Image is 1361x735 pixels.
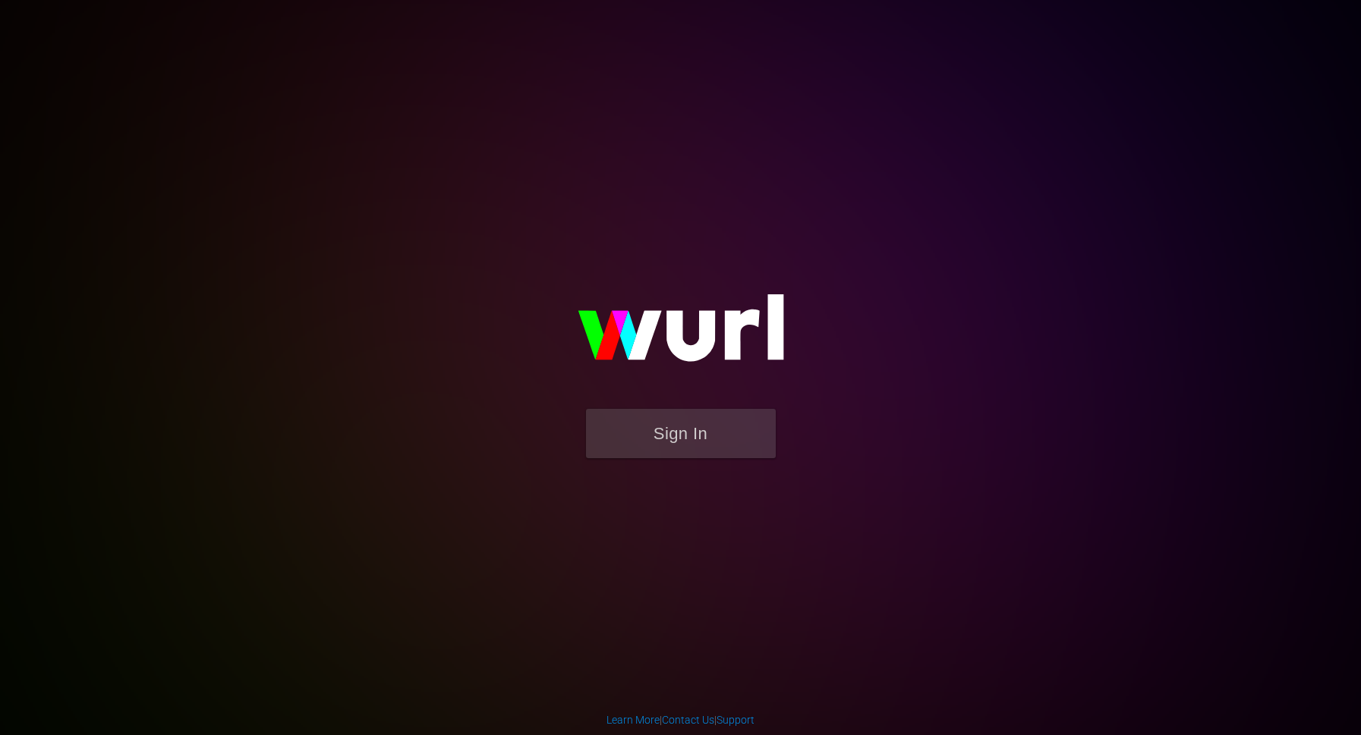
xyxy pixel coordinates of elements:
div: | | [606,712,755,727]
a: Support [717,714,755,726]
a: Contact Us [662,714,714,726]
a: Learn More [606,714,660,726]
img: wurl-logo-on-black-223613ac3d8ba8fe6dc639794a292ebdb59501304c7dfd60c99c58986ef67473.svg [529,262,833,409]
button: Sign In [586,409,776,458]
